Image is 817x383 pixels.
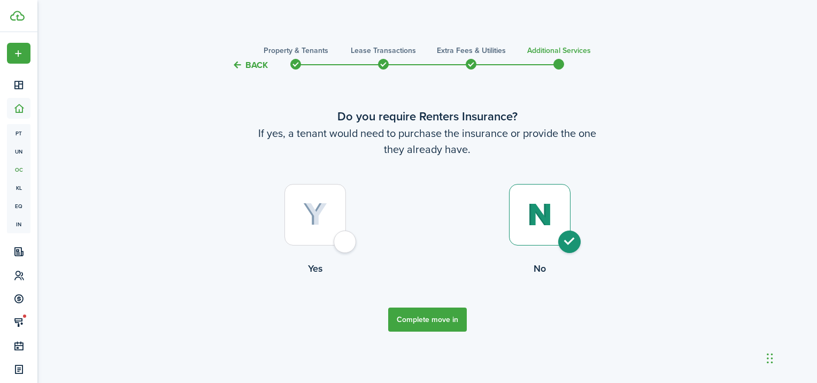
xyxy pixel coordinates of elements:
a: in [7,215,30,233]
wizard-step-header-title: Do you require Renters Insurance? [203,108,652,125]
img: Yes [303,203,327,226]
a: pt [7,124,30,142]
h3: Extra fees & Utilities [437,45,506,56]
a: un [7,142,30,160]
control-radio-card-title: Yes [203,262,427,275]
iframe: Chat Widget [764,332,817,383]
button: Open menu [7,43,30,64]
div: Drag [767,342,773,374]
button: Complete move in [388,308,467,332]
wizard-step-header-description: If yes, a tenant would need to purchase the insurance or provide the one they already have. [203,125,652,157]
h3: Property & Tenants [264,45,328,56]
h3: Additional Services [527,45,591,56]
a: eq [7,197,30,215]
control-radio-card-title: No [427,262,652,275]
a: kl [7,179,30,197]
img: TenantCloud [10,11,25,21]
h3: Lease Transactions [351,45,416,56]
img: No (selected) [527,203,552,226]
button: Back [232,59,268,71]
a: oc [7,160,30,179]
